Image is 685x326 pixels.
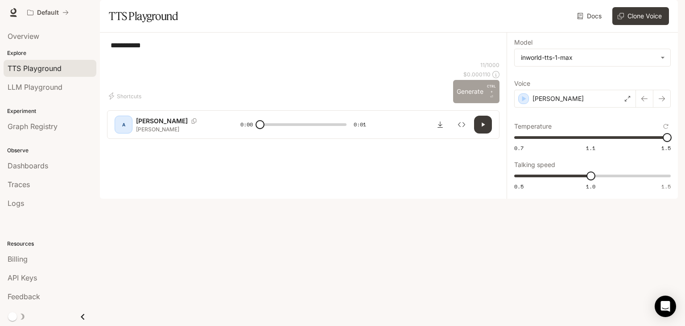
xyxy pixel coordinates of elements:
[575,7,605,25] a: Docs
[136,125,219,133] p: [PERSON_NAME]
[521,53,656,62] div: inworld-tts-1-max
[514,144,524,152] span: 0.7
[37,9,59,17] p: Default
[661,183,671,190] span: 1.5
[515,49,670,66] div: inworld-tts-1-max
[655,296,676,317] div: Open Intercom Messenger
[586,144,595,152] span: 1.1
[480,61,499,69] p: 11 / 1000
[23,4,73,21] button: All workspaces
[487,84,496,100] p: ⏎
[463,71,491,78] p: $ 0.000110
[354,120,366,129] span: 0:01
[514,39,532,46] p: Model
[487,84,496,94] p: CTRL +
[612,7,669,25] button: Clone Voice
[240,120,253,129] span: 0:00
[586,183,595,190] span: 1.0
[116,117,131,132] div: A
[532,94,584,103] p: [PERSON_NAME]
[453,116,470,134] button: Inspect
[514,162,555,168] p: Talking speed
[661,121,671,131] button: Reset to default
[188,118,200,124] button: Copy Voice ID
[107,89,145,103] button: Shortcuts
[136,117,188,125] p: [PERSON_NAME]
[514,123,552,130] p: Temperature
[109,7,178,25] h1: TTS Playground
[661,144,671,152] span: 1.5
[514,80,530,87] p: Voice
[431,116,449,134] button: Download audio
[514,183,524,190] span: 0.5
[453,80,499,103] button: GenerateCTRL +⏎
